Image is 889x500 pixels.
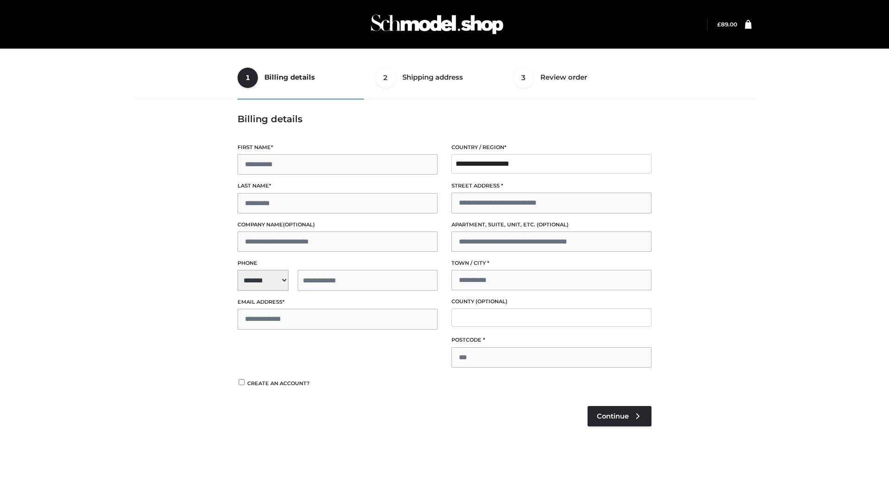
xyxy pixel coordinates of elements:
[238,379,246,385] input: Create an account?
[238,181,438,190] label: Last name
[717,21,721,28] span: £
[717,21,737,28] bdi: 89.00
[368,6,507,43] img: Schmodel Admin 964
[451,143,651,152] label: Country / Region
[451,336,651,344] label: Postcode
[283,221,315,228] span: (optional)
[238,143,438,152] label: First name
[238,113,651,125] h3: Billing details
[597,412,629,420] span: Continue
[238,220,438,229] label: Company name
[588,406,651,426] a: Continue
[451,181,651,190] label: Street address
[238,298,438,306] label: Email address
[451,220,651,229] label: Apartment, suite, unit, etc.
[451,259,651,268] label: Town / City
[238,259,438,268] label: Phone
[247,380,310,387] span: Create an account?
[451,297,651,306] label: County
[717,21,737,28] a: £89.00
[476,298,507,305] span: (optional)
[537,221,569,228] span: (optional)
